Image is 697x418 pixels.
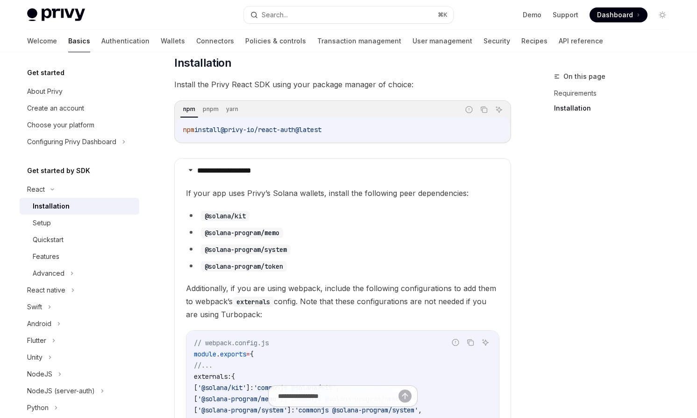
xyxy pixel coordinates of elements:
[493,104,505,116] button: Ask AI
[33,268,64,279] div: Advanced
[27,165,90,176] h5: Get started by SDK
[245,30,306,52] a: Policies & controls
[521,30,548,52] a: Recipes
[27,86,63,97] div: About Privy
[655,7,670,22] button: Toggle dark mode
[194,125,220,134] span: install
[413,30,472,52] a: User management
[186,187,499,200] span: If your app uses Privy’s Solana wallets, install the following peer dependencies:
[200,104,221,115] div: pnpm
[33,251,59,262] div: Features
[559,30,603,52] a: API reference
[463,104,475,116] button: Report incorrect code
[194,372,231,381] span: externals:
[183,125,194,134] span: npm
[479,336,491,348] button: Ask AI
[194,339,269,347] span: // webpack.config.js
[563,71,605,82] span: On this page
[246,350,250,358] span: =
[554,86,677,101] a: Requirements
[220,350,246,358] span: exports
[27,67,64,78] h5: Get started
[317,30,401,52] a: Transaction management
[597,10,633,20] span: Dashboard
[27,184,45,195] div: React
[20,83,139,100] a: About Privy
[27,402,49,413] div: Python
[478,104,490,116] button: Copy the contents from the code block
[523,10,541,20] a: Demo
[194,361,213,369] span: //...
[20,198,139,215] a: Installation
[196,30,234,52] a: Connectors
[201,228,283,238] code: @solana-program/memo
[27,103,84,114] div: Create an account
[244,7,453,23] button: Search...⌘K
[262,9,288,21] div: Search...
[27,385,95,397] div: NodeJS (server-auth)
[590,7,647,22] a: Dashboard
[27,335,46,346] div: Flutter
[194,350,216,358] span: module
[27,285,65,296] div: React native
[438,11,448,19] span: ⌘ K
[161,30,185,52] a: Wallets
[216,350,220,358] span: .
[27,119,94,131] div: Choose your platform
[33,234,64,245] div: Quickstart
[27,352,43,363] div: Unity
[449,336,462,348] button: Report incorrect code
[201,211,249,221] code: @solana/kit
[20,100,139,117] a: Create an account
[554,101,677,116] a: Installation
[174,78,511,91] span: Install the Privy React SDK using your package manager of choice:
[27,136,116,147] div: Configuring Privy Dashboard
[68,30,90,52] a: Basics
[20,231,139,248] a: Quickstart
[201,261,287,272] code: @solana-program/token
[223,104,241,115] div: yarn
[101,30,149,52] a: Authentication
[231,372,235,381] span: {
[27,318,51,329] div: Android
[484,30,510,52] a: Security
[27,301,42,313] div: Swift
[174,56,231,70] span: Installation
[220,125,321,134] span: @privy-io/react-auth@latest
[250,350,254,358] span: {
[33,201,70,212] div: Installation
[201,244,291,255] code: @solana-program/system
[27,8,85,21] img: light logo
[186,282,499,321] span: Additionally, if you are using webpack, include the following configurations to add them to webpa...
[33,217,51,229] div: Setup
[464,336,477,348] button: Copy the contents from the code block
[20,215,139,231] a: Setup
[27,369,52,380] div: NodeJS
[553,10,578,20] a: Support
[27,30,57,52] a: Welcome
[20,248,139,265] a: Features
[398,390,412,403] button: Send message
[233,297,274,307] code: externals
[20,117,139,133] a: Choose your platform
[180,104,198,115] div: npm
